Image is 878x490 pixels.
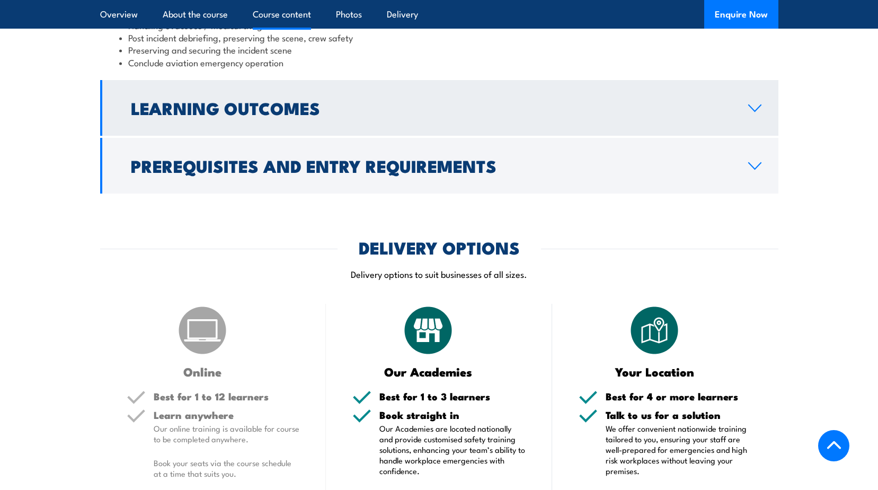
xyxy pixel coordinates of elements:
[131,158,731,173] h2: Prerequisites and Entry Requirements
[359,240,520,255] h2: DELIVERY OPTIONS
[119,31,759,43] li: Post incident debriefing, preserving the scene, crew safety
[119,43,759,56] li: Preserving and securing the incident scene
[379,410,526,420] h5: Book straight in
[606,410,752,420] h5: Talk to us for a solution
[127,365,279,378] h3: Online
[100,80,778,136] a: Learning Outcomes
[154,458,300,479] p: Book your seats via the course schedule at a time that suits you.
[119,56,759,68] li: Conclude aviation emergency operation
[154,423,300,444] p: Our online training is available for course to be completed anywhere.
[131,100,731,115] h2: Learning Outcomes
[379,423,526,476] p: Our Academies are located nationally and provide customised safety training solutions, enhancing ...
[100,138,778,194] a: Prerequisites and Entry Requirements
[579,365,731,378] h3: Your Location
[100,268,778,280] p: Delivery options to suit businesses of all sizes.
[352,365,504,378] h3: Our Academies
[606,391,752,401] h5: Best for 4 or more learners
[154,410,300,420] h5: Learn anywhere
[379,391,526,401] h5: Best for 1 to 3 learners
[606,423,752,476] p: We offer convenient nationwide training tailored to you, ensuring your staff are well-prepared fo...
[154,391,300,401] h5: Best for 1 to 12 learners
